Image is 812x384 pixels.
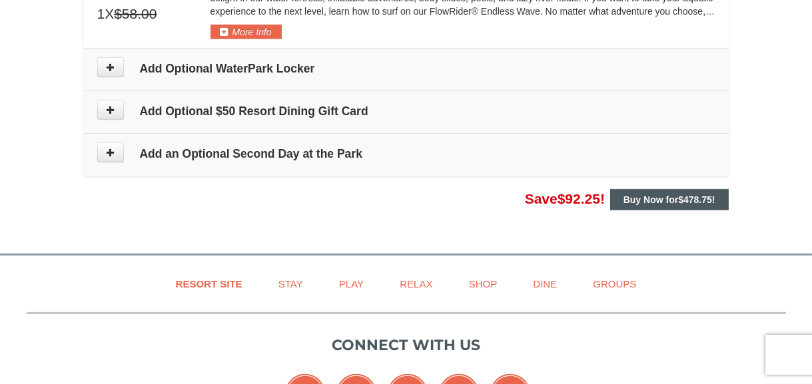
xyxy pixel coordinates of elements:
span: $478.75 [678,194,712,205]
a: Dine [516,269,574,299]
h4: Add an Optional Second Day at the Park [97,147,715,160]
span: $92.25 [558,191,600,206]
a: Resort Site [159,269,259,299]
a: Groups [576,269,653,299]
button: Buy Now for$478.75! [610,189,729,210]
span: 1 [97,4,105,24]
span: Save ! [525,191,605,206]
span: $58.00 [114,4,157,24]
a: Relax [383,269,449,299]
p: Connect with us [27,334,786,356]
a: Stay [262,269,320,299]
button: More Info [210,25,282,39]
a: Play [322,269,380,299]
h4: Add Optional $50 Resort Dining Gift Card [97,104,715,118]
a: Shop [452,269,514,299]
h4: Add Optional WaterPark Locker [97,62,715,75]
span: X [105,4,114,24]
strong: Buy Now for ! [623,194,715,205]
